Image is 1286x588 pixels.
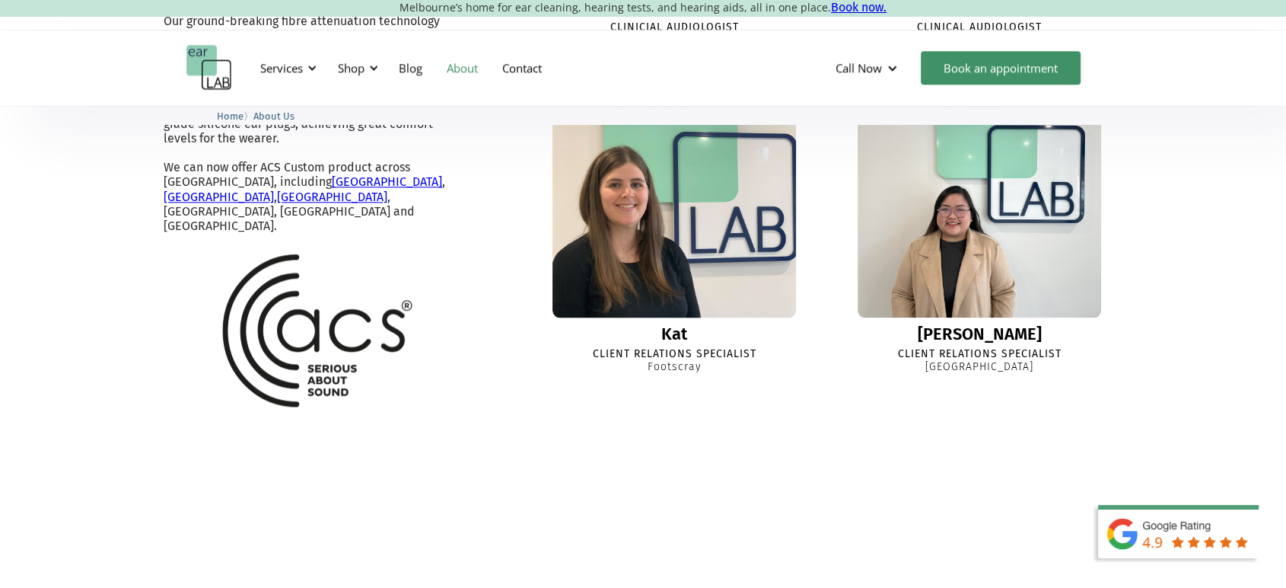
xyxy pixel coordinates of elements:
[217,108,244,123] a: Home
[387,46,435,90] a: Blog
[218,233,413,428] img: ACS logo
[435,46,490,90] a: About
[164,190,274,204] a: [GEOGRAPHIC_DATA]
[648,361,702,374] div: Footscray
[532,74,818,374] a: KatKatClient Relations SpecialistFootscray
[918,325,1042,344] div: [PERSON_NAME]
[925,361,1033,374] div: [GEOGRAPHIC_DATA]
[858,74,1101,318] img: Mina
[661,325,687,344] div: Kat
[217,110,244,122] span: Home
[540,62,808,330] img: Kat
[921,51,1081,85] a: Book an appointment
[823,45,913,91] div: Call Now
[917,21,1042,34] div: Clinical Audiologist
[251,45,321,91] div: Services
[338,60,364,75] div: Shop
[253,110,294,122] span: About Us
[610,21,739,34] div: Clinicial Audiologist
[217,108,253,124] li: 〉
[836,74,1122,374] a: Mina[PERSON_NAME]Client Relations Specialist[GEOGRAPHIC_DATA]
[329,45,383,91] div: Shop
[253,108,294,123] a: About Us
[277,190,387,204] a: [GEOGRAPHIC_DATA]
[898,348,1062,361] div: Client Relations Specialist
[332,174,442,189] a: [GEOGRAPHIC_DATA]
[186,45,232,91] a: home
[490,46,554,90] a: Contact
[260,60,303,75] div: Services
[836,60,882,75] div: Call Now
[593,348,756,361] div: Client Relations Specialist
